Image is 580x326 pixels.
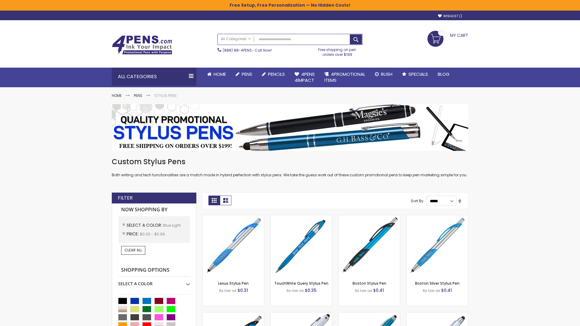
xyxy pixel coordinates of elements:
[268,71,285,77] span: Pencils
[411,198,424,203] label: Sort By
[407,215,468,276] img: Boston Silver Stylus Pen-Blue - Light
[118,276,190,287] div: Select A Color
[290,68,320,87] a: 4Pens4impact
[203,312,264,317] a: Lexus Metallic Stylus Pen-Blue - Light
[407,312,468,317] a: Silver Cool Grip Stylus Pen-Blue - Light
[415,281,459,286] a: Boston Silver Stylus Pen
[112,35,172,55] img: 4Pens Custom Pens and Promotional Products
[112,68,196,86] div: All Categories
[118,203,190,216] strong: Now Shopping by
[370,68,397,81] a: Rush
[355,288,372,293] span: As low as
[305,287,317,293] span: $0.35
[118,195,133,201] strong: Filter
[223,48,252,53] a: (888) 88-4PENS
[231,68,257,81] a: Pens
[407,215,468,220] a: Boston Silver Stylus Pen-Blue - Light
[237,287,248,293] span: $0.31
[339,312,400,317] a: Lory Metallic Stylus Pen-Blue - Light
[408,71,428,77] span: Specials
[438,14,462,18] a: Wishlist
[353,281,386,286] a: Boston Stylus Pen
[203,215,264,276] img: Lexus Stylus Pen-Blue - Light
[214,71,226,77] span: Home
[433,68,454,81] a: Blog
[373,287,384,293] span: $0.41
[257,68,290,81] a: Pencils
[242,71,252,77] span: Pens
[134,93,142,98] a: Pens
[154,93,177,98] strong: Stylus Pens
[112,104,468,151] img: Stylus Pens
[112,157,468,178] div: Both writing and tech functionalities are a match made in hybrid perfection with stylus pens. We ...
[274,281,328,286] a: TouchWrite Query Stylus Pen
[203,215,264,220] a: Lexus Stylus Pen-Blue - Light
[271,215,332,220] a: TouchWrite Query Stylus Pen-Blue Light
[208,196,220,205] strong: Grid
[127,222,163,228] span: Select A Color
[441,287,452,293] span: $0.41
[423,288,440,293] span: As low as
[221,37,251,41] span: All Categories
[140,232,165,237] span: $0.00 - $0.99
[127,231,140,237] span: Price
[324,71,365,83] span: 4PROMOTIONAL ITEMS
[219,288,237,293] span: As low as
[223,48,272,53] span: - Call Now!
[163,223,181,228] span: Blue Light
[271,215,332,276] img: TouchWrite Query Stylus Pen-Blue Light
[295,71,315,83] span: 4Pens 4impact
[381,71,392,77] span: Rush
[218,34,254,44] a: All Categories
[112,157,468,167] h1: Custom Stylus Pens
[112,93,122,98] a: Home
[124,248,142,253] span: Clear All
[397,68,433,81] a: Specials
[202,68,231,81] a: Home
[218,281,249,286] a: Lexus Stylus Pen
[339,215,400,276] img: Boston Stylus Pen-Blue - Light
[339,215,400,220] a: Boston Stylus Pen-Blue - Light
[286,288,304,293] span: As low as
[121,246,145,254] a: Clear All
[320,68,370,87] a: 4PROMOTIONALITEMS
[312,45,363,57] div: Free shipping on pen orders over $199
[118,264,190,277] strong: Shopping Options
[271,312,332,317] a: Kimberly Logo Stylus Pens-LT-Blue
[438,71,449,77] span: Blog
